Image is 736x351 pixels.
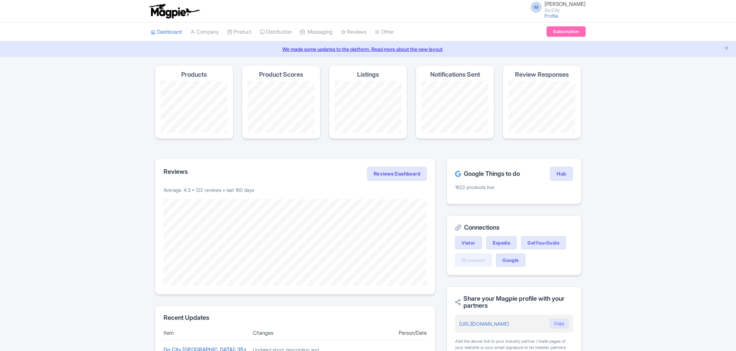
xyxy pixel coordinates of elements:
[300,23,332,42] a: Messaging
[151,23,182,42] a: Dashboard
[430,71,480,78] h4: Notifications Sent
[4,45,732,53] a: We made some updates to the platform. Read more about the new layout
[357,71,379,78] h4: Listings
[343,329,427,337] div: Person/Date
[547,26,585,37] a: Subscription
[544,1,586,7] span: [PERSON_NAME]
[459,321,509,327] a: [URL][DOMAIN_NAME]
[259,71,303,78] h4: Product Scores
[260,23,292,42] a: Distribution
[521,236,566,249] a: GetYourGuide
[163,186,427,194] p: Average: 4.3 • 122 reviews • last 160 days
[455,295,573,309] h2: Share your Magpie profile with your partners
[367,167,427,181] a: Reviews Dashboard
[455,236,482,249] a: Viator
[544,13,558,19] a: Profile
[227,23,251,42] a: Product
[550,167,573,181] a: Hub
[147,3,201,19] img: logo-ab69f6fb50320c5b225c76a69d11143b.png
[253,329,337,337] div: Changes
[181,71,207,78] h4: Products
[544,8,586,12] small: Go City
[455,183,573,191] p: 1622 products live
[163,168,188,175] h2: Reviews
[550,319,569,328] button: Copy
[515,71,569,78] h4: Review Responses
[724,45,729,53] button: Close announcement
[526,1,586,12] a: M [PERSON_NAME] Go City
[486,236,517,249] a: Expedia
[455,170,520,177] h2: Google Things to do
[455,224,573,231] h2: Connections
[341,23,366,42] a: Reviews
[163,314,427,321] h2: Recent Updates
[190,23,219,42] a: Company
[496,254,525,267] a: Google
[375,23,394,42] a: Other
[455,254,492,267] a: Musement
[531,2,542,13] span: M
[163,329,248,337] div: Item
